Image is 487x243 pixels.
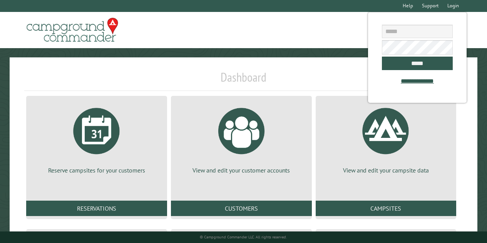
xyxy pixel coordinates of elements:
a: Campsites [316,201,457,216]
h1: Dashboard [24,70,463,91]
a: View and edit your campsite data [325,102,447,174]
a: View and edit your customer accounts [180,102,303,174]
p: Reserve campsites for your customers [35,166,158,174]
p: View and edit your customer accounts [180,166,303,174]
p: View and edit your campsite data [325,166,447,174]
img: Campground Commander [24,15,120,45]
a: Reservations [26,201,167,216]
a: Customers [171,201,312,216]
small: © Campground Commander LLC. All rights reserved. [200,235,287,240]
a: Reserve campsites for your customers [35,102,158,174]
